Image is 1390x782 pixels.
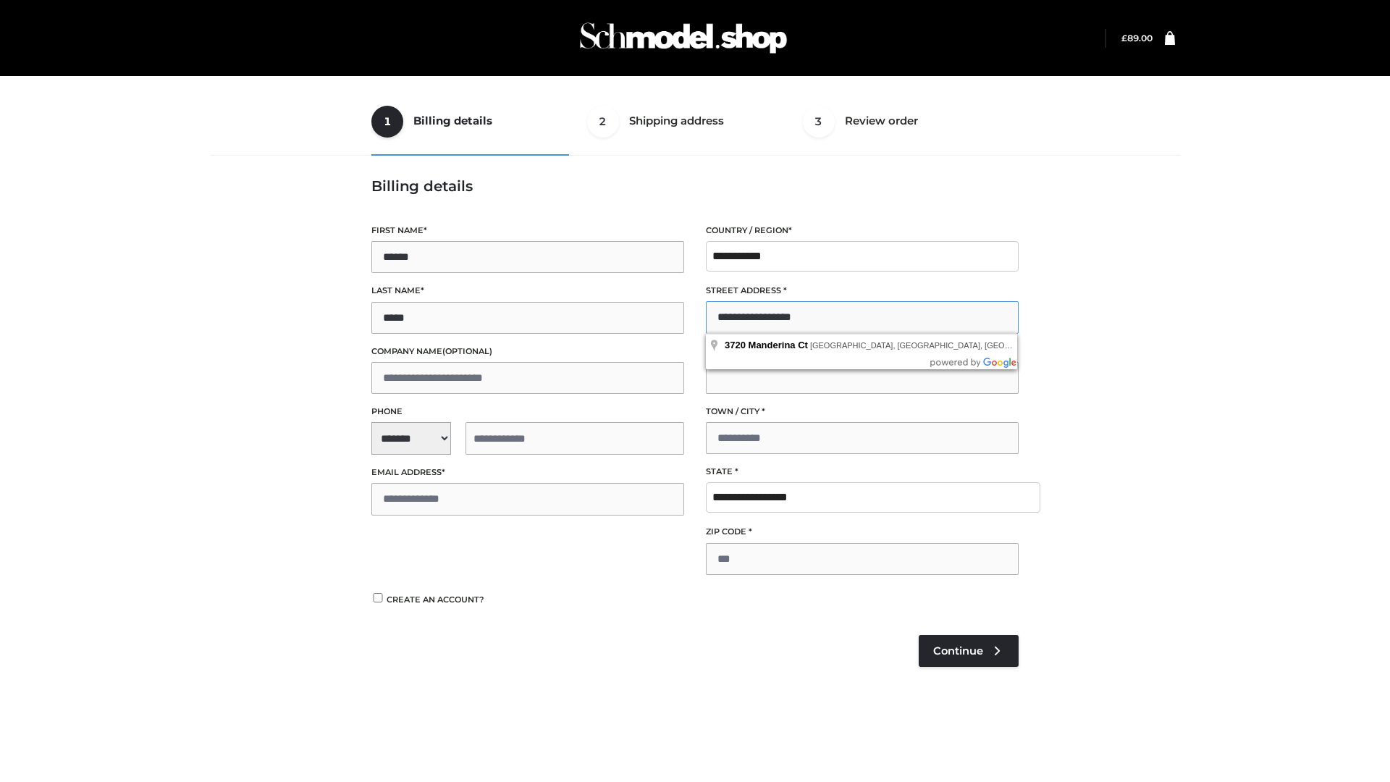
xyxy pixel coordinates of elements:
label: Last name [371,284,684,298]
bdi: 89.00 [1121,33,1153,43]
h3: Billing details [371,177,1019,195]
span: (optional) [442,346,492,356]
label: Country / Region [706,224,1019,237]
span: Create an account? [387,594,484,605]
a: Continue [919,635,1019,667]
label: State [706,465,1019,479]
label: First name [371,224,684,237]
label: Company name [371,345,684,358]
label: Town / City [706,405,1019,419]
img: Schmodel Admin 964 [575,9,792,67]
a: £89.00 [1121,33,1153,43]
label: Phone [371,405,684,419]
span: Continue [933,644,983,657]
span: [GEOGRAPHIC_DATA], [GEOGRAPHIC_DATA], [GEOGRAPHIC_DATA] [810,341,1068,350]
span: £ [1121,33,1127,43]
label: ZIP Code [706,525,1019,539]
label: Street address [706,284,1019,298]
span: Manderina Ct [749,340,808,350]
label: Email address [371,466,684,479]
input: Create an account? [371,593,384,602]
span: 3720 [725,340,746,350]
